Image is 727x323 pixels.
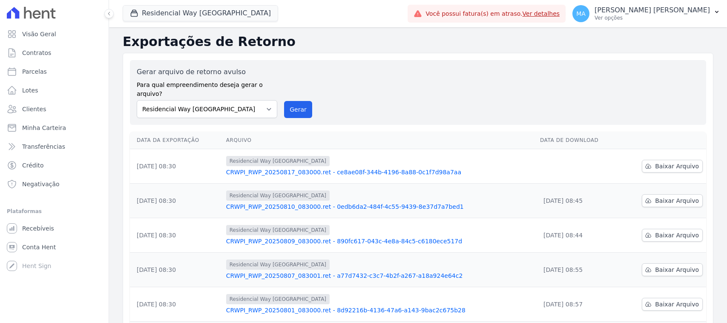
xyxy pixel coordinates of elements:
[130,132,223,149] th: Data da Exportação
[226,294,330,304] span: Residencial Way [GEOGRAPHIC_DATA]
[3,176,105,193] a: Negativação
[130,253,223,287] td: [DATE] 08:30
[537,218,620,253] td: [DATE] 08:44
[226,306,533,314] a: CRWPI_RWP_20250801_083000.ret - 8d92216b-4136-47a6-a143-9bac2c675b28
[655,265,699,274] span: Baixar Arquivo
[3,239,105,256] a: Conta Hent
[3,119,105,136] a: Minha Carteira
[537,287,620,322] td: [DATE] 08:57
[595,14,710,21] p: Ver opções
[655,196,699,205] span: Baixar Arquivo
[226,168,533,176] a: CRWPI_RWP_20250817_083000.ret - ce8ae08f-344b-4196-8a88-0c1f7d98a7aa
[642,298,703,311] a: Baixar Arquivo
[22,67,47,76] span: Parcelas
[537,184,620,218] td: [DATE] 08:45
[3,44,105,61] a: Contratos
[655,231,699,239] span: Baixar Arquivo
[655,300,699,309] span: Baixar Arquivo
[22,180,60,188] span: Negativação
[3,138,105,155] a: Transferências
[226,202,533,211] a: CRWPI_RWP_20250810_083000.ret - 0edb6da2-484f-4c55-9439-8e37d7a7bed1
[22,124,66,132] span: Minha Carteira
[595,6,710,14] p: [PERSON_NAME] [PERSON_NAME]
[537,253,620,287] td: [DATE] 08:55
[425,9,560,18] span: Você possui fatura(s) em atraso.
[226,237,533,245] a: CRWPI_RWP_20250809_083000.ret - 890fc617-043c-4e8a-84c5-c6180ece517d
[226,156,330,166] span: Residencial Way [GEOGRAPHIC_DATA]
[130,184,223,218] td: [DATE] 08:30
[655,162,699,170] span: Baixar Arquivo
[3,101,105,118] a: Clientes
[130,218,223,253] td: [DATE] 08:30
[22,49,51,57] span: Contratos
[22,86,38,95] span: Lotes
[642,160,703,173] a: Baixar Arquivo
[226,260,330,270] span: Residencial Way [GEOGRAPHIC_DATA]
[22,224,54,233] span: Recebíveis
[3,63,105,80] a: Parcelas
[642,194,703,207] a: Baixar Arquivo
[226,190,330,201] span: Residencial Way [GEOGRAPHIC_DATA]
[123,34,713,49] h2: Exportações de Retorno
[137,67,277,77] label: Gerar arquivo de retorno avulso
[22,243,56,251] span: Conta Hent
[642,229,703,242] a: Baixar Arquivo
[7,206,102,216] div: Plataformas
[22,161,44,170] span: Crédito
[130,149,223,184] td: [DATE] 08:30
[3,220,105,237] a: Recebíveis
[576,11,586,17] span: MA
[566,2,727,26] button: MA [PERSON_NAME] [PERSON_NAME] Ver opções
[223,132,537,149] th: Arquivo
[642,263,703,276] a: Baixar Arquivo
[537,132,620,149] th: Data de Download
[137,77,277,98] label: Para qual empreendimento deseja gerar o arquivo?
[226,225,330,235] span: Residencial Way [GEOGRAPHIC_DATA]
[3,26,105,43] a: Visão Geral
[3,82,105,99] a: Lotes
[22,105,46,113] span: Clientes
[3,157,105,174] a: Crédito
[523,10,560,17] a: Ver detalhes
[130,287,223,322] td: [DATE] 08:30
[284,101,312,118] button: Gerar
[226,271,533,280] a: CRWPI_RWP_20250807_083001.ret - a77d7432-c3c7-4b2f-a267-a18a924e64c2
[22,30,56,38] span: Visão Geral
[123,5,278,21] button: Residencial Way [GEOGRAPHIC_DATA]
[22,142,65,151] span: Transferências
